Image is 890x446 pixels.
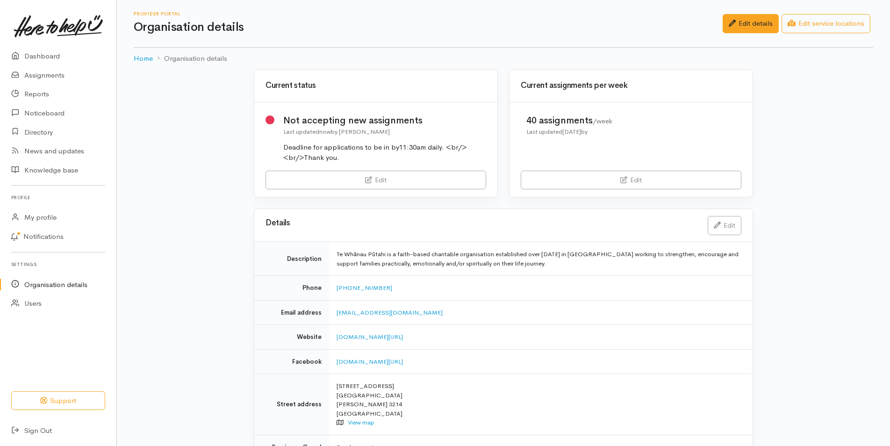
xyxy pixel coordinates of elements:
a: Edit details [723,14,779,33]
div: Deadline for applications to be in by11:30am daily. <br/><br/>Thank you. [283,142,487,163]
a: [DOMAIN_NAME][URL] [337,333,403,341]
td: Phone [254,276,329,301]
h3: Current status [266,81,486,90]
a: Edit [266,171,486,190]
td: Te Whānau Pūtahi is a faith-based charitable organisation established over [DATE] in [GEOGRAPHIC_... [329,242,753,276]
h3: Details [266,219,696,228]
div: 40 assignments [526,114,612,127]
td: Street address [254,374,329,435]
a: Home [134,53,153,64]
a: Edit service locations [782,14,870,33]
time: now [319,128,331,136]
button: Support [11,391,105,410]
a: [EMAIL_ADDRESS][DOMAIN_NAME] [337,309,443,317]
h6: Profile [11,191,105,204]
time: [DATE] [562,128,581,136]
h3: Current assignments per week [521,81,741,90]
nav: breadcrumb [134,48,873,70]
div: Not accepting new assignments [283,114,487,127]
h6: Provider Portal [134,11,723,16]
a: View map [348,418,374,426]
a: Edit [708,216,741,235]
td: Description [254,242,329,276]
a: [DOMAIN_NAME][URL] [337,358,403,366]
h6: Settings [11,258,105,271]
div: Last updated by [526,127,612,137]
a: [PHONE_NUMBER] [337,284,392,292]
a: Edit [521,171,741,190]
td: Facebook [254,349,329,374]
div: Last updated by [PERSON_NAME] [283,127,487,137]
td: Website [254,325,329,350]
td: Email address [254,300,329,325]
span: /week [593,117,612,125]
h1: Organisation details [134,21,723,34]
li: Organisation details [153,53,227,64]
td: [STREET_ADDRESS] [GEOGRAPHIC_DATA] [PERSON_NAME] 3214 [GEOGRAPHIC_DATA] [329,374,753,435]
